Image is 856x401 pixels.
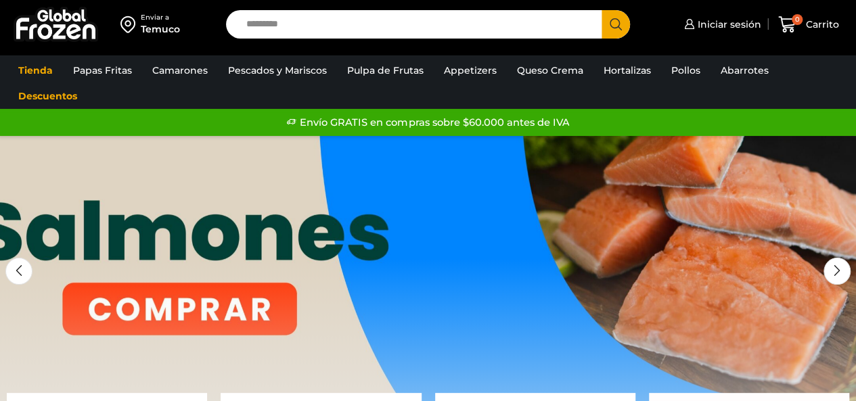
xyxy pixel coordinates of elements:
a: 0 Carrito [775,9,842,41]
span: 0 [792,14,803,25]
a: Iniciar sesión [681,11,761,38]
img: address-field-icon.svg [120,13,141,36]
span: Carrito [803,18,839,31]
a: Camarones [145,57,215,83]
a: Tienda [12,57,60,83]
div: Next slide [824,258,851,285]
button: Search button [602,10,630,39]
div: Previous slide [5,258,32,285]
a: Appetizers [437,57,503,83]
a: Queso Crema [510,57,590,83]
div: Temuco [141,22,180,36]
a: Pescados y Mariscos [221,57,334,83]
div: Enviar a [141,13,180,22]
a: Pollos [664,57,707,83]
a: Pulpa de Frutas [340,57,430,83]
a: Papas Fritas [66,57,139,83]
a: Abarrotes [714,57,775,83]
a: Hortalizas [597,57,658,83]
span: Iniciar sesión [694,18,761,31]
a: Descuentos [12,83,84,109]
